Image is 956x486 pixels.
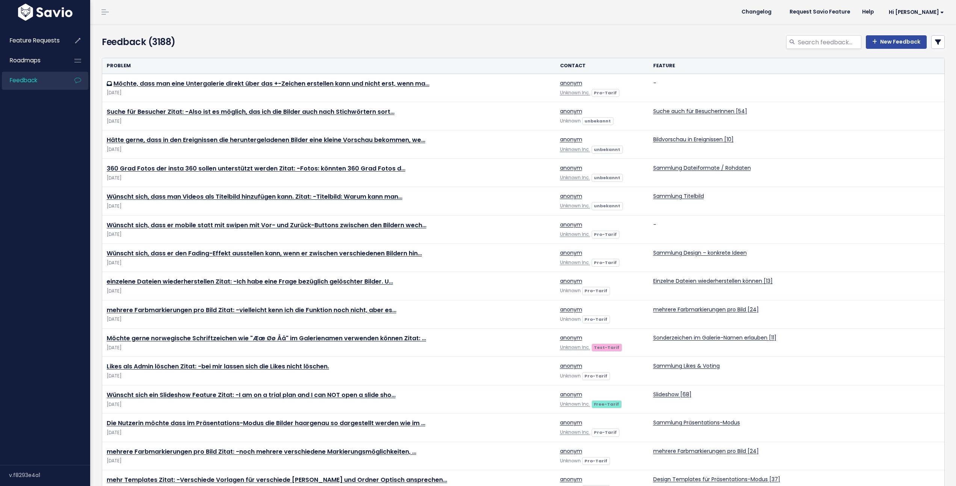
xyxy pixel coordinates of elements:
a: anonym [560,107,582,115]
a: unbekannt [592,145,623,153]
a: Unknown Inc. [560,401,590,407]
a: Die Nutzerin möchte dass im Präsentations-Modus die Bilder haargenau so dargestellt werden wie im … [107,419,425,427]
strong: Test-Tarif [594,344,619,350]
div: [DATE] [107,231,551,238]
div: [DATE] [107,429,551,437]
a: Pro-Tarif [592,230,619,238]
a: anonym [560,164,582,172]
a: Unknown Inc. [560,231,590,237]
a: mehrere Farbmarkierungen pro Bild [24] [653,447,759,455]
img: logo-white.9d6f32f41409.svg [16,4,74,21]
a: Hi [PERSON_NAME] [880,6,950,18]
a: mehrere Farbmarkierungen pro Bild Zitat: -vielleicht kenn ich die Funktion noch nicht, aber es… [107,306,396,314]
div: [DATE] [107,401,551,409]
strong: unbekannt [594,175,620,181]
input: Search feedback... [797,35,861,49]
a: Pro-Tarif [582,372,610,379]
span: Feature Requests [10,36,60,44]
a: Wünscht sich ein Slideshow Feature Zitat: -I am on a trial plan and I can NOT open a slide sho… [107,391,396,399]
a: mehrere Farbmarkierungen pro Bild Zitat: -noch mehrere verschiedene Markierungsmöglichkeiten, … [107,447,416,456]
a: Pro-Tarif [592,258,619,266]
a: Wünscht sich, dass er den Fading-Effekt ausstellen kann, wenn er zwischen verschiedenen Bildern hin… [107,249,422,258]
a: Unknown Inc. [560,260,590,266]
a: anonym [560,277,582,285]
strong: Pro-Tarif [594,90,617,96]
a: Roadmaps [2,52,62,69]
a: New Feedback [866,35,927,49]
a: anonym [560,419,582,426]
a: Help [856,6,880,18]
strong: unbekannt [594,146,620,152]
div: [DATE] [107,457,551,465]
a: Pro-Tarif [592,89,619,96]
div: [DATE] [107,259,551,267]
a: Sonderzeichen im Galerie-Namen erlauben [11] [653,334,776,341]
div: [DATE] [107,89,551,97]
a: Unknown Inc. [560,146,590,152]
a: Unknown Inc. [560,429,590,435]
a: Suche für Besucher Zitat: -Also ist es möglich, das ich die Bilder auch nach Stichwörtern sort… [107,107,394,116]
a: Pro-Tarif [582,287,610,294]
a: anonym [560,306,582,313]
a: anonym [560,475,582,483]
a: Pro-Tarif [582,315,610,323]
a: anonym [560,334,582,341]
a: Sammlung Titelbild [653,192,704,200]
a: Bildvorschau in Ereignissen [10] [653,136,734,143]
strong: Pro-Tarif [594,429,617,435]
a: Möchte, dass man eine Untergalerie direkt über das +-Zeichen erstellen kann und nicht erst, wenn ma… [113,79,429,88]
a: mehrere Farbmarkierungen pro Bild [24] [653,306,759,313]
th: Feature [649,58,944,74]
a: Free-Tarif [592,400,622,408]
a: Unknown Inc. [560,175,590,181]
a: Pro-Tarif [582,457,610,464]
a: anonym [560,136,582,143]
span: Unknown [560,373,581,379]
div: [DATE] [107,372,551,380]
div: [DATE] [107,202,551,210]
a: Design Templates für Präsentations-Modus [37] [653,475,780,483]
a: anonym [560,221,582,228]
a: Einzelne Dateien wiederherstellen können [13] [653,277,773,285]
span: Changelog [742,9,772,15]
div: [DATE] [107,174,551,182]
h4: Feedback (3188) [102,35,375,49]
a: mehr Templates Zitat: -Verschiede Vorlagen für verschiede [PERSON_NAME] und Ordner Optisch anspre... [107,475,447,484]
a: Feature Requests [2,32,62,49]
a: Test-Tarif [592,343,622,351]
a: Likes als Admin löschen Zitat: -bei mir lassen sich die Likes nicht löschen. [107,362,329,371]
strong: Pro-Tarif [584,373,607,379]
div: [DATE] [107,118,551,125]
span: Feedback [10,76,37,84]
a: anonym [560,192,582,200]
a: Sammlung Design – konkrete Ideen [653,249,747,257]
div: [DATE] [107,315,551,323]
th: Contact [556,58,649,74]
a: Sammlung Likes & Voting [653,362,720,370]
a: Unknown Inc. [560,90,590,96]
a: Request Savio Feature [784,6,856,18]
a: anonym [560,249,582,257]
div: [DATE] [107,146,551,154]
a: anonym [560,362,582,370]
a: Wünscht sich, dass er mobile statt mit swipen mit Vor- und Zurück-Buttons zwischen den Bildern wech… [107,221,426,229]
a: unbekannt [592,202,623,209]
span: Unknown [560,458,581,464]
a: 360 Grad Fotos der insta 360 sollen unterstützt werden Zitat: -Fotos: könnten 360 Grad Fotos d… [107,164,405,173]
td: - [649,215,944,243]
a: Unknown Inc. [560,344,590,350]
span: Unknown [560,118,581,124]
a: unbekannt [582,117,613,124]
a: Möchte gerne norwegische Schriftzeichen wie "Ææ Øø Åå" im Galerienamen verwenden können Zitat: … [107,334,426,343]
strong: Pro-Tarif [594,231,617,237]
span: Hi [PERSON_NAME] [889,9,944,15]
div: v.f8293e4a1 [9,465,90,485]
strong: Free-Tarif [594,401,619,407]
span: Unknown [560,288,581,294]
a: Hätte gerne, dass in den Ereignissen die heruntergeladenen Bilder eine kleine Vorschau bekommen, we… [107,136,425,144]
strong: Pro-Tarif [584,288,607,294]
a: Unknown Inc. [560,203,590,209]
td: - [649,74,944,102]
strong: unbekannt [594,203,620,209]
strong: Pro-Tarif [594,260,617,266]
